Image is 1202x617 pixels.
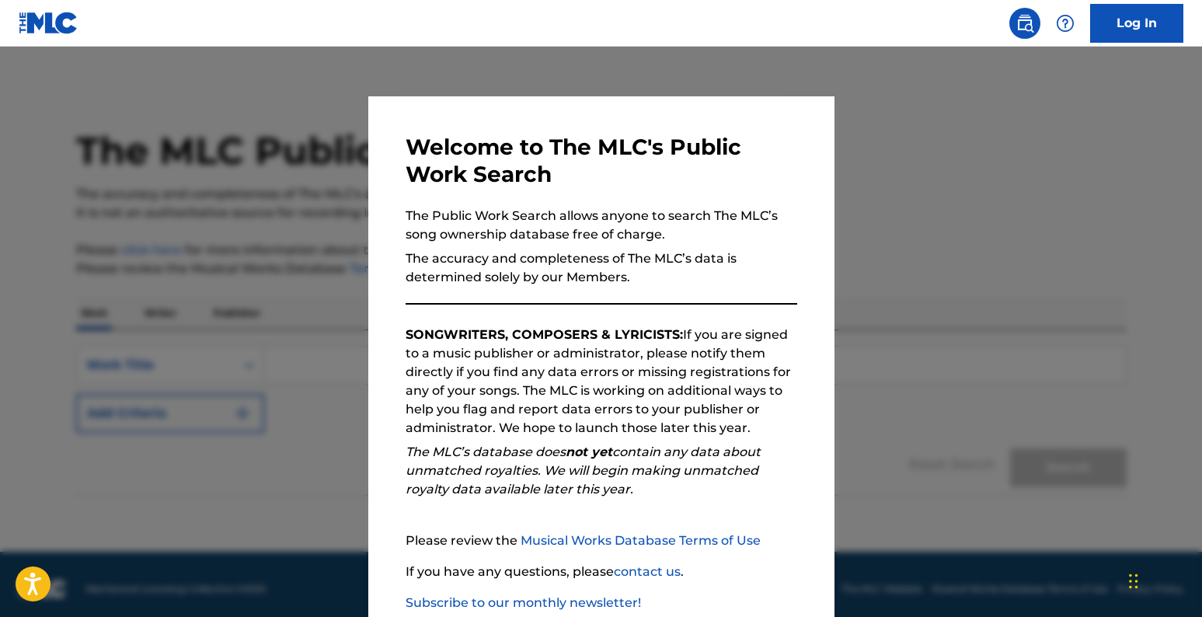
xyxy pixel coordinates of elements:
[406,444,761,497] em: The MLC’s database does contain any data about unmatched royalties. We will begin making unmatche...
[566,444,612,459] strong: not yet
[406,207,797,244] p: The Public Work Search allows anyone to search The MLC’s song ownership database free of charge.
[406,134,797,188] h3: Welcome to The MLC's Public Work Search
[1016,14,1034,33] img: search
[406,563,797,581] p: If you have any questions, please .
[406,327,683,342] strong: SONGWRITERS, COMPOSERS & LYRICISTS:
[406,326,797,437] p: If you are signed to a music publisher or administrator, please notify them directly if you find ...
[1050,8,1081,39] div: Help
[406,249,797,287] p: The accuracy and completeness of The MLC’s data is determined solely by our Members.
[521,533,761,548] a: Musical Works Database Terms of Use
[406,532,797,550] p: Please review the
[1056,14,1075,33] img: help
[1129,558,1138,605] div: Drag
[19,12,78,34] img: MLC Logo
[1009,8,1040,39] a: Public Search
[1090,4,1183,43] a: Log In
[614,564,681,579] a: contact us
[406,595,641,610] a: Subscribe to our monthly newsletter!
[1124,542,1202,617] iframe: Chat Widget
